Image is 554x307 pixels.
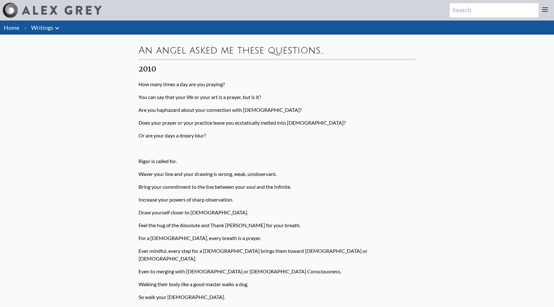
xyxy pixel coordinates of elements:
p: Increase your powers of sharp observation. [138,193,415,206]
li: · [22,21,29,35]
p: Or are your days a dreary blur? [138,129,415,142]
a: Writings [31,23,53,32]
a: Home [4,24,19,31]
input: Search [450,3,539,17]
p: You can say that your life or your art is a prayer, but is it? [138,91,415,104]
p: Even to merging with [DEMOGRAPHIC_DATA] or [DEMOGRAPHIC_DATA] Consciousness, [138,265,415,278]
div: 2010 [138,64,415,74]
p: Walking their body like a good master walks a dog, [138,278,415,291]
p: Bring your commitment to the line between your soul and the Infinite. [138,180,415,193]
p: For a [DEMOGRAPHIC_DATA], every breath is a prayer. [138,232,415,245]
p: Waver your line and your drawing is wrong, weak, unobservant. [138,168,415,180]
div: An angel asked me these questions… [138,40,415,59]
p: Feel the hug of the Absolute and Thank [PERSON_NAME] for your breath. [138,219,415,232]
p: So walk your [DEMOGRAPHIC_DATA]. [138,291,415,303]
p: How many times a day are you praying? [138,78,415,91]
p: Does your prayer or your practice leave you ecstatically melted into [DEMOGRAPHIC_DATA]? [138,116,415,129]
p: Ever mindful, every step for a [DEMOGRAPHIC_DATA] brings them toward [DEMOGRAPHIC_DATA] or [DEMOG... [138,245,415,265]
p: Draw yourself closer to [DEMOGRAPHIC_DATA]. [138,206,415,219]
p: Rigor is called for. [138,155,415,168]
p: Are you haphazard about your connection with [DEMOGRAPHIC_DATA]? [138,104,415,116]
